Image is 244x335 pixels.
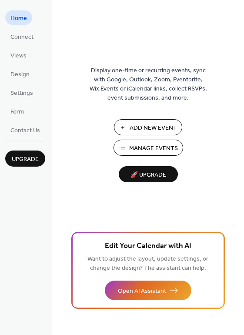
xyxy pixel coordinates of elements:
a: Connect [5,29,39,44]
span: 🚀 Upgrade [124,169,173,181]
button: Manage Events [114,140,183,156]
span: Manage Events [129,144,178,153]
span: Design [10,70,30,79]
span: Contact Us [10,126,40,135]
a: Design [5,67,35,81]
a: Home [5,10,32,25]
button: Open AI Assistant [105,281,191,300]
span: Settings [10,89,33,98]
span: Open AI Assistant [118,287,166,296]
a: Views [5,48,32,62]
span: Display one-time or recurring events, sync with Google, Outlook, Zoom, Eventbrite, Wix Events or ... [90,66,207,103]
button: 🚀 Upgrade [119,166,178,182]
a: Form [5,104,29,118]
span: Add New Event [130,124,177,133]
a: Contact Us [5,123,45,137]
button: Add New Event [114,119,182,135]
span: Want to adjust the layout, update settings, or change the design? The assistant can help. [87,253,208,274]
button: Upgrade [5,151,45,167]
span: Home [10,14,27,23]
span: Edit Your Calendar with AI [105,240,191,252]
a: Settings [5,85,38,100]
span: Upgrade [12,155,39,164]
span: Connect [10,33,33,42]
span: Views [10,51,27,60]
span: Form [10,107,24,117]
